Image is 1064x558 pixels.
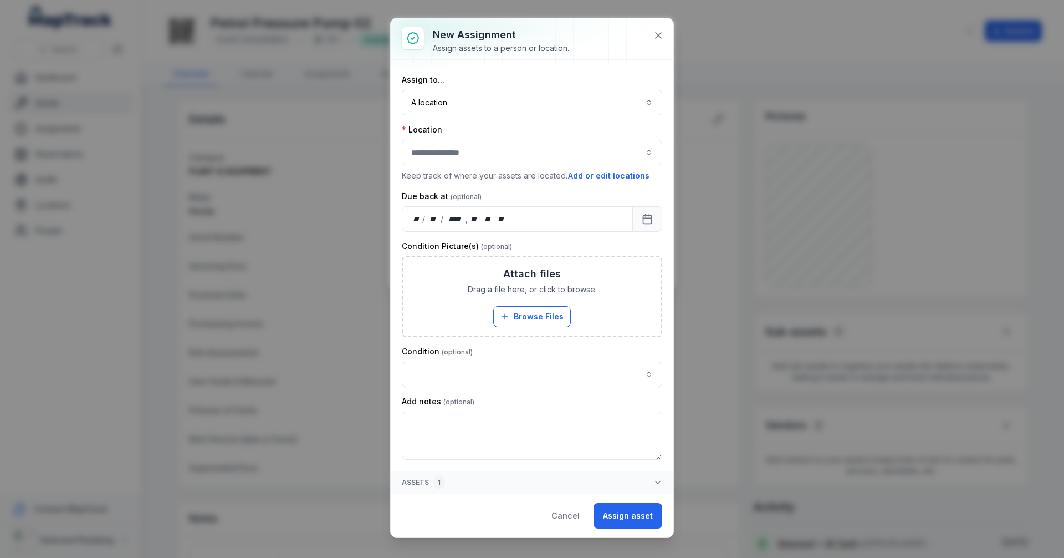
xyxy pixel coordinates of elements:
div: day, [411,214,422,225]
h3: New assignment [433,27,569,43]
label: Due back at [402,191,482,202]
div: / [422,214,426,225]
label: Location [402,124,442,135]
div: / [441,214,444,225]
h3: Attach files [503,266,561,282]
button: Assets1 [391,471,673,494]
div: am/pm, [495,214,508,225]
button: Cancel [542,503,589,529]
label: Add notes [402,396,474,407]
p: Keep track of where your assets are located. [402,170,662,182]
div: : [479,214,482,225]
label: Condition Picture(s) [402,241,512,252]
button: Add or edit locations [567,170,650,182]
div: year, [444,214,465,225]
div: Assign assets to a person or location. [433,43,569,54]
label: Assign to... [402,74,444,85]
button: Calendar [632,206,662,232]
div: , [465,214,469,225]
span: Drag a file here, or click to browse. [468,284,597,295]
div: hour, [469,214,480,225]
div: minute, [482,214,493,225]
div: 1 [433,476,445,489]
button: A location [402,90,662,115]
label: Condition [402,346,473,357]
button: Assign asset [594,503,662,529]
div: month, [426,214,441,225]
button: Browse Files [493,306,571,327]
span: Assets [402,476,445,489]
